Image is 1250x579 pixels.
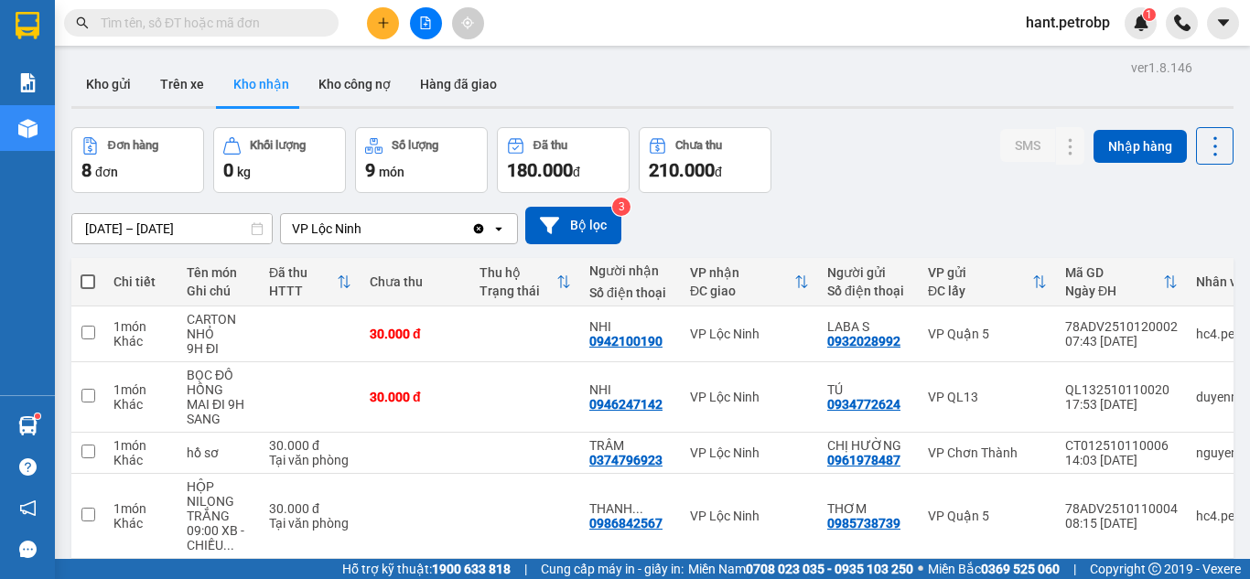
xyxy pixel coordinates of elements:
strong: 0708 023 035 - 0935 103 250 [746,562,913,576]
div: ĐC giao [690,284,794,298]
div: 0374796923 [589,453,663,467]
div: CT012510110006 [1065,438,1178,453]
div: 1 món [113,438,168,453]
button: Đã thu180.000đ [497,127,630,193]
input: Select a date range. [72,214,272,243]
th: Toggle SortBy [919,258,1056,306]
div: VP gửi [928,265,1032,280]
button: Số lượng9món [355,127,488,193]
div: 09:00 XB - CHIỀU NHẬN - KHÁCH XÁC NHẬN NHẬN HÀNG Ở VP LỘC NINH [187,523,251,552]
div: 0932028992 [827,334,900,348]
div: 07:43 [DATE] [1065,334,1178,348]
span: Cung cấp máy in - giấy in: [541,559,684,579]
span: kg [237,165,251,179]
span: 210.000 [649,159,715,181]
button: file-add [410,7,442,39]
div: Khác [113,453,168,467]
div: 30.000 đ [370,327,461,341]
div: VP Lộc Ninh [690,445,809,460]
strong: 0369 525 060 [981,562,1060,576]
div: 0986842567 [589,516,663,531]
th: Toggle SortBy [470,258,580,306]
div: QL132510110020 [1065,382,1178,397]
div: ver 1.8.146 [1131,58,1192,78]
div: Số điện thoại [589,285,672,300]
input: Selected VP Lộc Ninh. [363,220,365,238]
div: 0985738739 [827,516,900,531]
div: 14:03 [DATE] [1065,453,1178,467]
button: Kho gửi [71,62,145,106]
sup: 1 [1143,8,1156,21]
div: TRÂM [589,438,672,453]
div: 17:53 [DATE] [1065,397,1178,412]
div: 0942100190 [589,334,663,348]
input: Tìm tên, số ĐT hoặc mã đơn [101,13,317,33]
span: đơn [95,165,118,179]
div: 1 món [113,319,168,334]
span: Hỗ trợ kỹ thuật: [342,559,511,579]
div: HTTT [269,284,337,298]
button: aim [452,7,484,39]
div: Chưa thu [370,274,461,289]
img: warehouse-icon [18,119,38,138]
button: Trên xe [145,62,219,106]
div: Đơn hàng [108,139,158,152]
div: 78ADV2510110004 [1065,501,1178,516]
div: ĐC lấy [928,284,1032,298]
div: Ghi chú [187,284,251,298]
div: VP Lộc Ninh [690,390,809,404]
span: món [379,165,404,179]
img: logo-vxr [16,12,39,39]
img: phone-icon [1174,15,1191,31]
div: 9H ĐI [187,341,251,356]
div: LABA S [827,319,910,334]
img: solution-icon [18,73,38,92]
button: Kho công nợ [304,62,405,106]
span: 1 [1146,8,1152,21]
svg: open [491,221,506,236]
span: hant.petrobp [1011,11,1125,34]
button: caret-down [1207,7,1239,39]
div: Đã thu [533,139,567,152]
div: Khối lượng [250,139,306,152]
div: Người nhận [589,263,672,278]
th: Toggle SortBy [681,258,818,306]
span: | [1073,559,1076,579]
span: search [76,16,89,29]
div: VP Chơn Thành [928,445,1047,460]
span: plus [377,16,390,29]
span: ... [223,538,234,552]
span: ... [632,501,643,516]
div: Chưa thu [675,139,722,152]
button: Khối lượng0kg [213,127,346,193]
div: VP QL13 [928,390,1047,404]
th: Toggle SortBy [1056,258,1187,306]
div: Chi tiết [113,274,168,289]
div: 1 món [113,501,168,516]
div: VP Quận 5 [928,327,1047,341]
button: Bộ lọc [525,207,621,244]
svg: Clear value [471,221,486,236]
span: 8 [81,159,92,181]
button: Nhập hàng [1094,130,1187,163]
sup: 1 [35,413,40,419]
div: Mã GD [1065,265,1163,280]
div: BỌC ĐỒ HỒNG [187,368,251,397]
div: Số điện thoại [827,284,910,298]
div: CHỊ HƯỜNG [827,438,910,453]
img: warehouse-icon [18,416,38,435]
div: 78ADV2510120002 [1065,319,1178,334]
div: CARTON NHỎ [187,312,251,341]
span: đ [715,165,722,179]
button: SMS [1000,129,1055,162]
button: Kho nhận [219,62,304,106]
div: Tại văn phòng [269,516,351,531]
div: Ngày ĐH [1065,284,1163,298]
div: Khác [113,334,168,348]
span: Miền Nam [688,559,913,579]
div: 30.000 đ [269,438,351,453]
div: THƠM [827,501,910,516]
div: 1 món [113,382,168,397]
span: 0 [223,159,233,181]
div: hồ sơ [187,445,251,460]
